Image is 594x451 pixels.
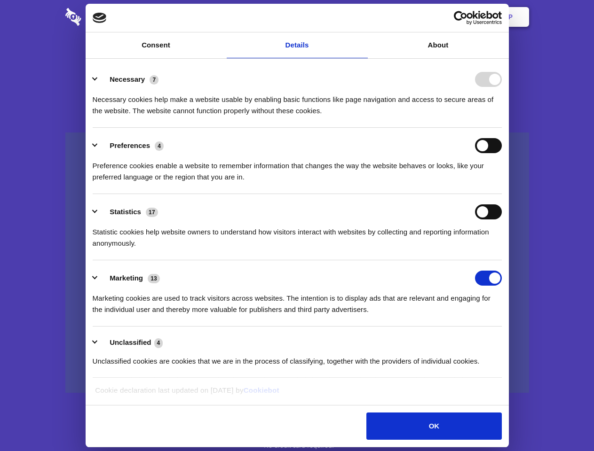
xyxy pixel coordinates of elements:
a: About [368,32,509,58]
iframe: Drift Widget Chat Controller [547,404,583,440]
a: Cookiebot [244,386,279,394]
div: Cookie declaration last updated on [DATE] by [88,385,506,403]
button: Statistics (17) [93,204,164,219]
div: Marketing cookies are used to track visitors across websites. The intention is to display ads tha... [93,286,502,315]
h4: Auto-redaction of sensitive data, encrypted data sharing and self-destructing private chats. Shar... [65,86,529,117]
a: Contact [381,2,425,31]
a: Usercentrics Cookiebot - opens in a new window [420,11,502,25]
a: Pricing [276,2,317,31]
button: Preferences (4) [93,138,170,153]
span: 4 [155,141,164,151]
h1: Eliminate Slack Data Loss. [65,42,529,76]
a: Consent [86,32,227,58]
div: Preference cookies enable a website to remember information that changes the way the website beha... [93,153,502,183]
button: Unclassified (4) [93,337,169,349]
span: 4 [154,338,163,348]
div: Necessary cookies help make a website usable by enabling basic functions like page navigation and... [93,87,502,117]
button: Necessary (7) [93,72,165,87]
a: Login [427,2,467,31]
button: OK [366,412,501,440]
div: Unclassified cookies are cookies that we are in the process of classifying, together with the pro... [93,349,502,367]
label: Necessary [110,75,145,83]
a: Wistia video thumbnail [65,132,529,393]
a: Details [227,32,368,58]
span: 13 [148,274,160,283]
label: Statistics [110,208,141,216]
button: Marketing (13) [93,271,166,286]
img: logo-wordmark-white-trans-d4663122ce5f474addd5e946df7df03e33cb6a1c49d2221995e7729f52c070b2.svg [65,8,146,26]
span: 7 [150,75,158,85]
label: Marketing [110,274,143,282]
div: Statistic cookies help website owners to understand how visitors interact with websites by collec... [93,219,502,249]
label: Preferences [110,141,150,149]
span: 17 [146,208,158,217]
img: logo [93,13,107,23]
